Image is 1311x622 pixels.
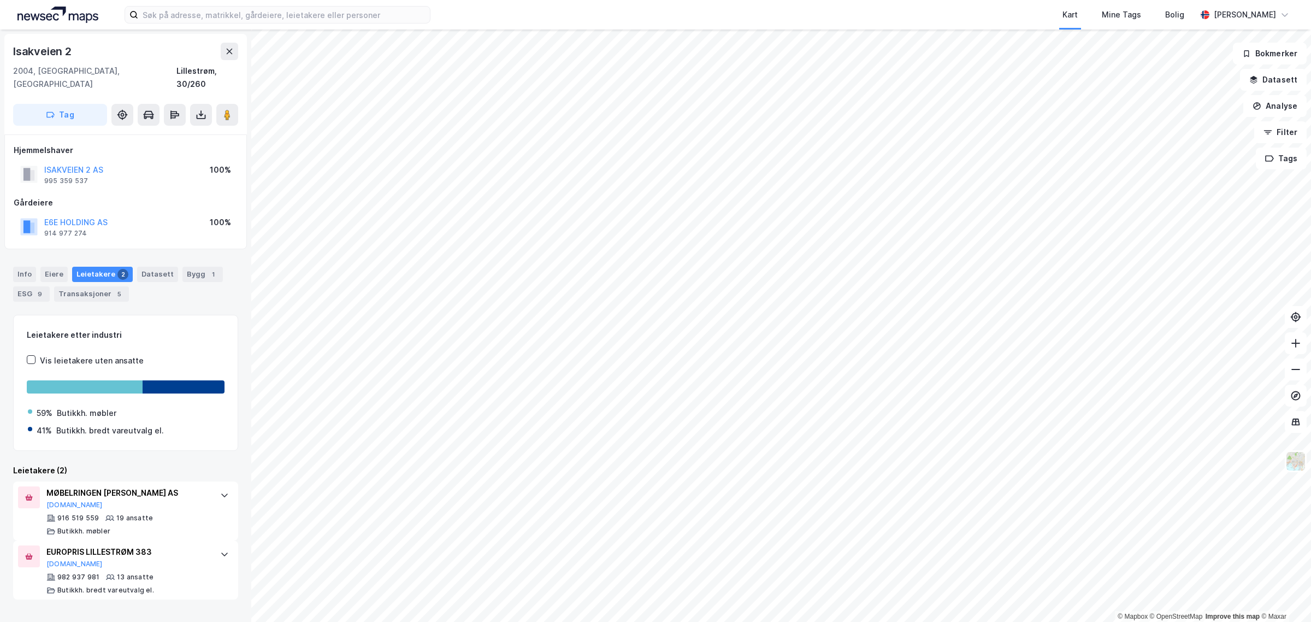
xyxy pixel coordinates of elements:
img: Z [1285,451,1306,472]
div: 914 977 274 [44,229,87,238]
div: Butikkh. møbler [57,527,110,536]
div: 100% [210,216,231,229]
div: [PERSON_NAME] [1214,8,1276,21]
div: Isakveien 2 [13,43,74,60]
div: ESG [13,286,50,302]
button: Analyse [1243,95,1307,117]
button: Tag [13,104,107,126]
div: Butikkh. bredt vareutvalg el. [56,424,164,437]
div: EUROPRIS LILLESTRØM 383 [46,545,209,559]
div: Hjemmelshaver [14,144,238,157]
div: 1 [208,269,218,280]
div: 13 ansatte [117,573,153,582]
div: Kart [1062,8,1078,21]
div: Butikkh. møbler [57,407,116,420]
div: 9 [34,289,45,300]
div: Datasett [137,267,178,282]
div: Bygg [182,267,223,282]
div: Kontrollprogram for chat [1256,570,1311,622]
div: 2004, [GEOGRAPHIC_DATA], [GEOGRAPHIC_DATA] [13,64,176,91]
div: 5 [114,289,125,300]
div: Eiere [40,267,68,282]
div: Leietakere etter industri [27,328,225,342]
div: Bolig [1165,8,1184,21]
button: Bokmerker [1233,43,1307,64]
div: Transaksjoner [54,286,129,302]
div: Leietakere [72,267,133,282]
div: Lillestrøm, 30/260 [176,64,238,91]
div: Vis leietakere uten ansatte [40,354,144,367]
div: Mine Tags [1102,8,1141,21]
button: Tags [1256,148,1307,169]
button: [DOMAIN_NAME] [46,501,103,509]
div: 995 359 537 [44,177,88,185]
div: Info [13,267,36,282]
div: 916 519 559 [57,514,99,523]
button: [DOMAIN_NAME] [46,560,103,568]
div: 2 [117,269,128,280]
iframe: Chat Widget [1256,570,1311,622]
div: 59% [37,407,52,420]
div: 41% [37,424,52,437]
a: Mapbox [1118,613,1148,620]
input: Søk på adresse, matrikkel, gårdeiere, leietakere eller personer [138,7,430,23]
div: 19 ansatte [116,514,153,523]
div: Gårdeiere [14,196,238,209]
div: Butikkh. bredt vareutvalg el. [57,586,154,595]
div: MØBELRINGEN [PERSON_NAME] AS [46,486,209,500]
button: Filter [1254,121,1307,143]
div: 982 937 981 [57,573,99,582]
a: Improve this map [1206,613,1260,620]
div: Leietakere (2) [13,464,238,477]
div: 100% [210,163,231,177]
a: OpenStreetMap [1150,613,1203,620]
img: logo.a4113a55bc3d86da70a041830d287a7e.svg [17,7,98,23]
button: Datasett [1240,69,1307,91]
